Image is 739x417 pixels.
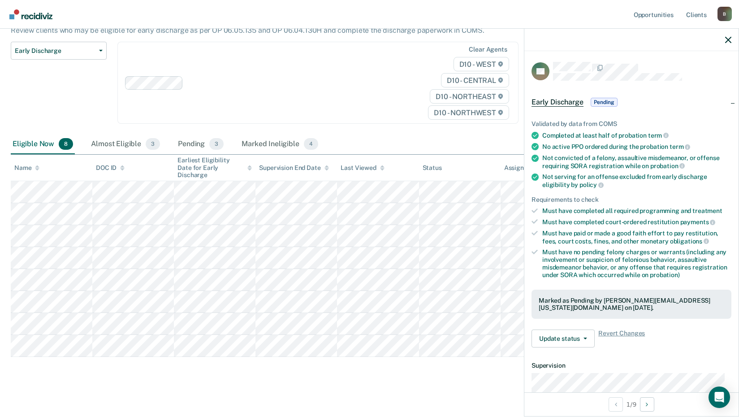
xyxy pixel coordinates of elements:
div: Marked as Pending by [PERSON_NAME][EMAIL_ADDRESS][US_STATE][DOMAIN_NAME] on [DATE]. [539,297,724,312]
div: Status [423,164,442,172]
div: Clear agents [469,46,507,53]
span: Early Discharge [532,98,583,107]
span: D10 - CENTRAL [441,73,509,87]
span: 8 [59,138,73,150]
span: obligations [670,238,709,245]
div: Must have paid or made a good faith effort to pay restitution, fees, court costs, fines, and othe... [542,230,731,245]
div: Completed at least half of probation [542,131,731,139]
div: Not serving for an offense excluded from early discharge eligibility by [542,173,731,188]
span: Pending [591,98,618,107]
div: Last Viewed [341,164,384,172]
div: Supervision End Date [259,164,328,172]
div: Must have completed all required programming and [542,207,731,215]
span: probation [650,162,685,169]
div: Must have no pending felony charges or warrants (including any involvement or suspicion of feloni... [542,248,731,278]
div: Requirements to check [532,196,731,204]
div: Open Intercom Messenger [709,387,730,408]
div: Early DischargePending [524,88,739,117]
dt: Supervision [532,362,731,369]
span: policy [579,181,604,188]
span: D10 - NORTHEAST [430,89,509,104]
div: Assigned to [504,164,546,172]
button: Previous Opportunity [609,397,623,412]
div: No active PPO ordered during the probation [542,143,731,151]
span: D10 - WEST [454,57,509,71]
div: Validated by data from COMS [532,120,731,128]
span: 3 [146,138,160,150]
div: Almost Eligible [89,135,162,154]
span: Early Discharge [15,47,95,55]
button: Update status [532,330,595,347]
span: 3 [209,138,224,150]
div: Not convicted of a felony, assaultive misdemeanor, or offense requiring SORA registration while on [542,154,731,169]
div: Name [14,164,39,172]
div: Eligible Now [11,135,75,154]
div: DOC ID [96,164,125,172]
button: Profile dropdown button [717,7,732,21]
img: Recidiviz [9,9,52,19]
span: term [670,143,690,150]
div: Marked Ineligible [240,135,320,154]
div: B [717,7,732,21]
span: term [648,132,669,139]
span: Revert Changes [598,330,645,347]
div: 1 / 9 [524,392,739,416]
span: D10 - NORTHWEST [428,105,509,120]
div: Must have completed court-ordered restitution [542,218,731,226]
span: probation) [650,271,680,278]
div: Pending [176,135,225,154]
span: payments [680,218,716,226]
div: Earliest Eligibility Date for Early Discharge [177,156,252,179]
span: 4 [304,138,318,150]
button: Next Opportunity [640,397,654,412]
span: treatment [692,207,722,214]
